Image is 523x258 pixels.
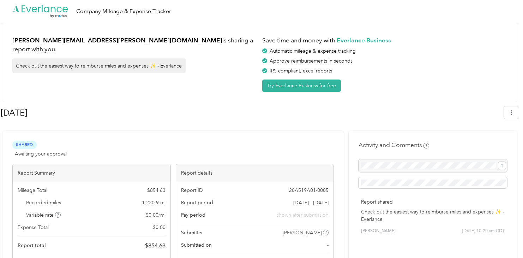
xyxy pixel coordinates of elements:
[13,164,170,182] div: Report Summary
[12,141,37,149] span: Shared
[277,211,329,219] span: shown after submission
[283,229,322,236] span: [PERSON_NAME]
[26,211,61,219] span: Variable rate
[293,199,329,206] span: [DATE] - [DATE]
[359,141,429,149] h4: Activity and Comments
[18,242,46,249] span: Report total
[289,187,329,194] span: 20A519A01-0005
[145,241,166,250] span: $ 854.63
[147,187,166,194] span: $ 854.63
[26,199,61,206] span: Recorded miles
[12,58,186,73] div: Check out the easiest way to reimburse miles and expenses ✨ - Everlance
[270,58,353,64] span: Approve reimbursements in seconds
[181,229,203,236] span: Submitter
[1,104,499,121] h1: Sep 2025
[12,36,257,53] h1: is sharing a report with you.
[142,199,166,206] span: 1,220.9 mi
[153,224,166,231] span: $ 0.00
[146,211,166,219] span: $ 0.00 / mi
[262,80,341,92] button: Try Everlance Business for free
[262,36,507,45] h1: Save time and money with
[462,228,505,234] span: [DATE] 10:20 am CDT
[15,150,67,158] span: Awaiting your approval
[361,208,505,223] p: Check out the easiest way to reimburse miles and expenses ✨ - Everlance
[361,228,396,234] span: [PERSON_NAME]
[12,36,222,44] strong: [PERSON_NAME][EMAIL_ADDRESS][PERSON_NAME][DOMAIN_NAME]
[18,224,49,231] span: Expense Total
[181,187,203,194] span: Report ID
[361,198,505,206] p: Report shared
[270,68,332,74] span: IRS compliant, excel reports
[18,187,47,194] span: Mileage Total
[270,48,356,54] span: Automatic mileage & expense tracking
[337,36,391,44] strong: Everlance Business
[181,211,205,219] span: Pay period
[181,199,213,206] span: Report period
[176,164,334,182] div: Report details
[327,241,329,249] span: -
[76,7,171,16] div: Company Mileage & Expense Tracker
[181,241,212,249] span: Submitted on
